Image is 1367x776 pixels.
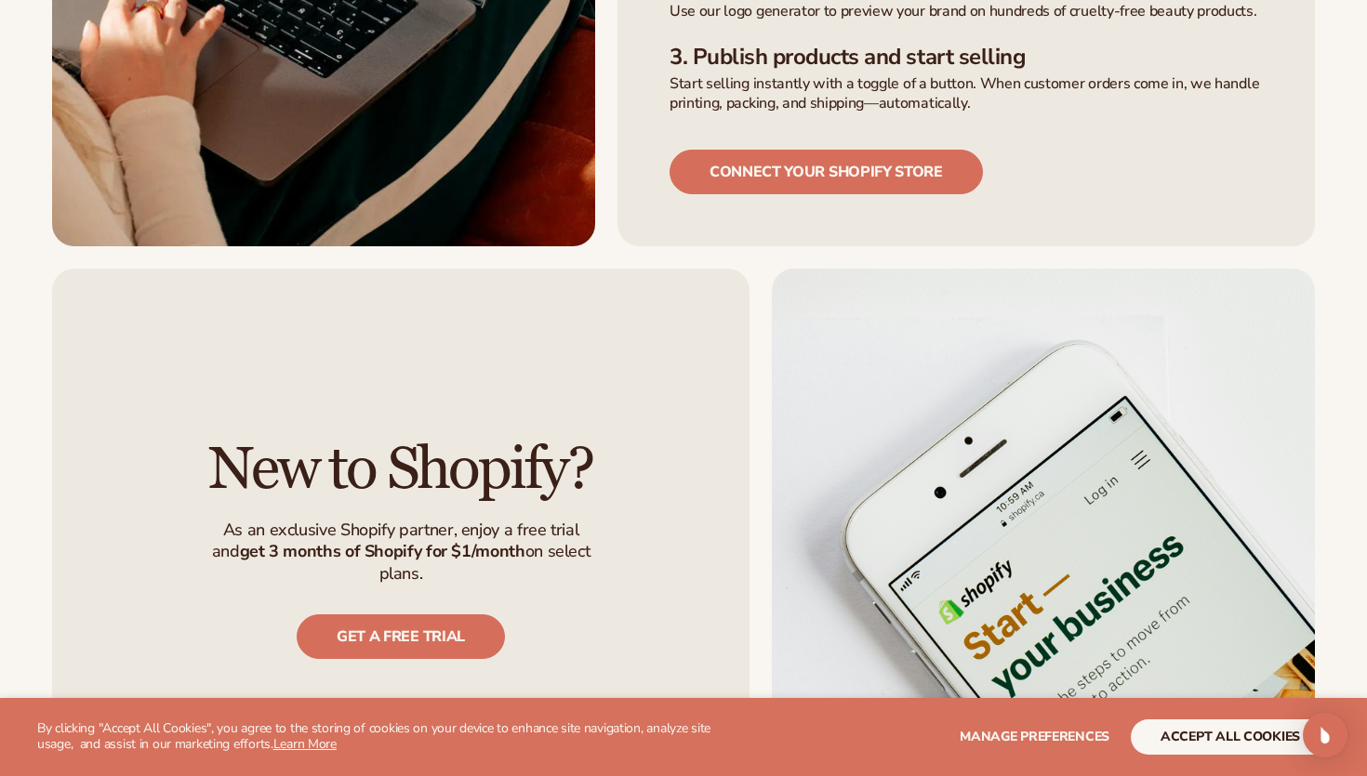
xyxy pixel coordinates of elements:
[960,719,1109,755] button: Manage preferences
[273,735,337,753] a: Learn More
[960,728,1109,745] span: Manage preferences
[670,150,983,194] a: Connect your shopify store
[37,721,726,753] p: By clicking "Accept All Cookies", you agree to the storing of cookies on your device to enhance s...
[199,520,603,585] p: As an exclusive Shopify partner, enjoy a free trial and on select plans.
[670,74,1263,113] p: Start selling instantly with a toggle of a button. When customer orders come in, we handle printi...
[1131,719,1330,755] button: accept all cookies
[240,540,525,562] strong: get 3 months of Shopify for $1/month
[297,614,505,659] a: get a free trial
[1303,713,1347,757] div: Open Intercom Messenger
[670,2,1263,21] p: Use our logo generator to preview your brand on hundreds of cruelty-free beauty products.
[208,439,593,501] h2: New to Shopify?
[670,44,1263,71] h3: 3. Publish products and start selling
